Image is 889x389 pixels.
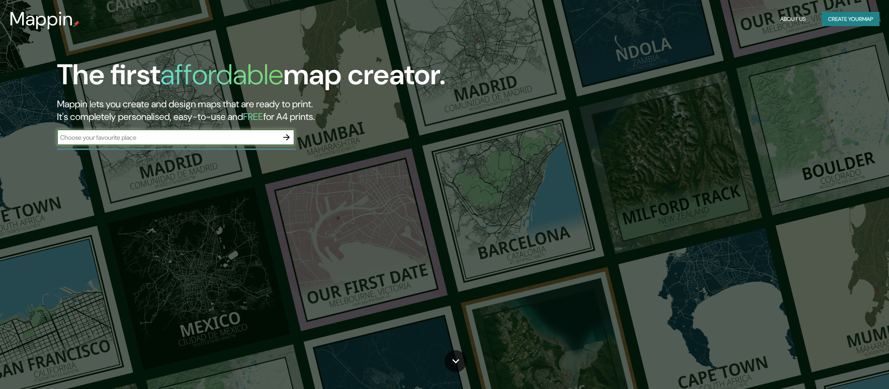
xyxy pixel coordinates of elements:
[57,98,501,123] h2: Mappin lets you create and design maps that are ready to print. It's completely personalised, eas...
[57,133,279,142] input: Choose your favourite place
[243,110,263,123] h5: FREE
[160,56,283,93] h1: affordable
[73,21,80,27] img: mappin-pin
[777,12,809,27] button: About Us
[9,8,73,30] h3: Mappin
[822,12,880,27] button: Create yourmap
[57,58,446,98] h1: The first map creator.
